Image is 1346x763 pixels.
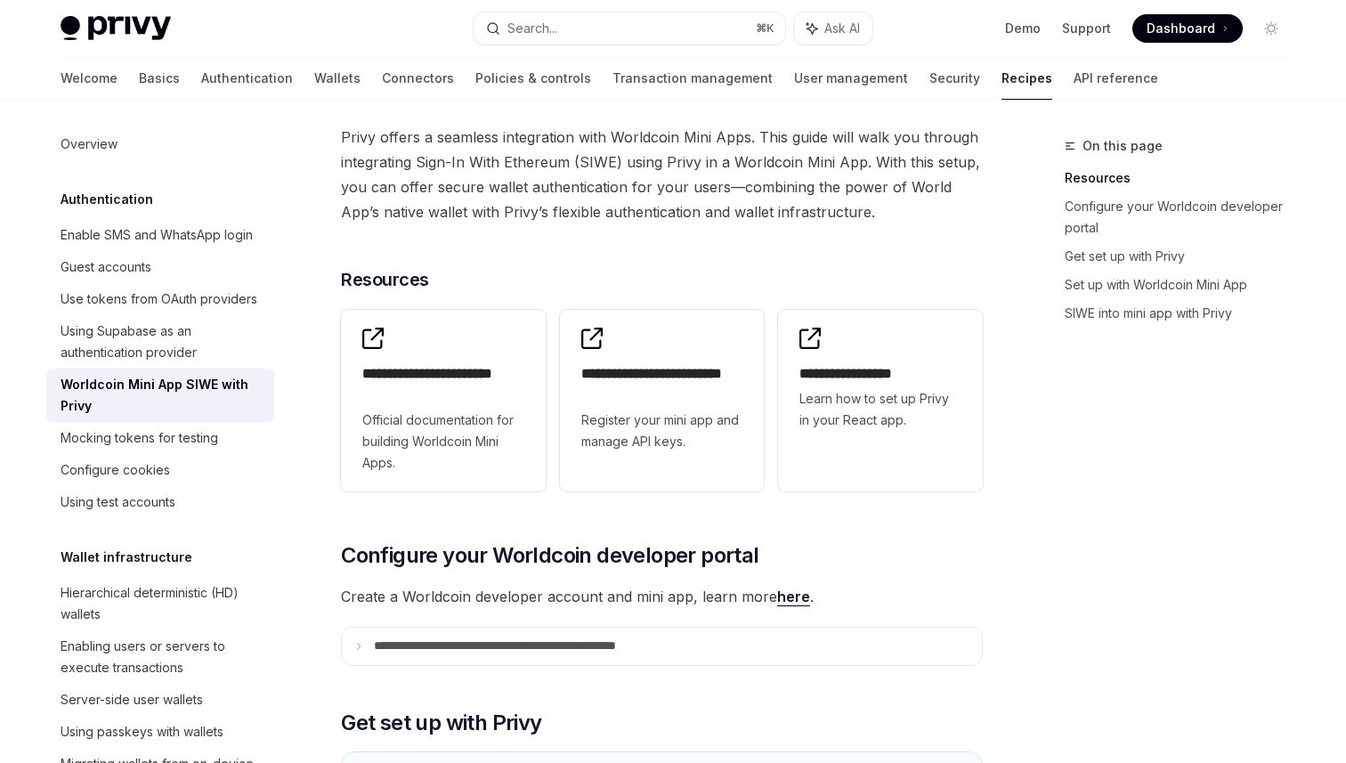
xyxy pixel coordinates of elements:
[1001,57,1052,100] a: Recipes
[382,57,454,100] a: Connectors
[1065,242,1300,271] a: Get set up with Privy
[46,219,274,251] a: Enable SMS and WhatsApp login
[46,283,274,315] a: Use tokens from OAuth providers
[139,57,180,100] a: Basics
[756,21,774,36] span: ⌘ K
[46,716,274,748] a: Using passkeys with wallets
[1065,299,1300,328] a: SIWE into mini app with Privy
[1074,57,1158,100] a: API reference
[474,12,785,45] button: Search...⌘K
[794,12,872,45] button: Ask AI
[1147,20,1215,37] span: Dashboard
[46,315,274,369] a: Using Supabase as an authentication provider
[581,410,743,452] span: Register your mini app and manage API keys.
[61,16,171,41] img: light logo
[341,584,983,609] span: Create a Worldcoin developer account and mini app, learn more .
[341,267,429,292] span: Resources
[61,427,218,449] div: Mocking tokens for testing
[794,57,908,100] a: User management
[612,57,773,100] a: Transaction management
[61,374,264,417] div: Worldcoin Mini App SIWE with Privy
[1132,14,1243,43] a: Dashboard
[61,224,253,246] div: Enable SMS and WhatsApp login
[46,577,274,630] a: Hierarchical deterministic (HD) wallets
[341,541,758,570] span: Configure your Worldcoin developer portal
[929,57,980,100] a: Security
[61,636,264,678] div: Enabling users or servers to execute transactions
[341,125,983,224] span: Privy offers a seamless integration with Worldcoin Mini Apps. This guide will walk you through in...
[61,288,257,310] div: Use tokens from OAuth providers
[46,422,274,454] a: Mocking tokens for testing
[1062,20,1111,37] a: Support
[61,256,151,278] div: Guest accounts
[46,369,274,422] a: Worldcoin Mini App SIWE with Privy
[1082,135,1163,157] span: On this page
[46,486,274,518] a: Using test accounts
[61,547,192,568] h5: Wallet infrastructure
[61,57,118,100] a: Welcome
[46,630,274,684] a: Enabling users or servers to execute transactions
[61,582,264,625] div: Hierarchical deterministic (HD) wallets
[61,321,264,363] div: Using Supabase as an authentication provider
[61,134,118,155] div: Overview
[341,709,541,737] span: Get set up with Privy
[46,684,274,716] a: Server-side user wallets
[1257,14,1285,43] button: Toggle dark mode
[61,459,170,481] div: Configure cookies
[799,388,961,431] span: Learn how to set up Privy in your React app.
[46,454,274,486] a: Configure cookies
[475,57,591,100] a: Policies & controls
[777,588,810,606] a: here
[61,189,153,210] h5: Authentication
[1065,192,1300,242] a: Configure your Worldcoin developer portal
[1005,20,1041,37] a: Demo
[1065,271,1300,299] a: Set up with Worldcoin Mini App
[362,410,524,474] span: Official documentation for building Worldcoin Mini Apps.
[46,128,274,160] a: Overview
[61,721,223,743] div: Using passkeys with wallets
[46,251,274,283] a: Guest accounts
[201,57,293,100] a: Authentication
[824,20,860,37] span: Ask AI
[507,18,557,39] div: Search...
[61,689,203,710] div: Server-side user wallets
[1065,164,1300,192] a: Resources
[314,57,361,100] a: Wallets
[61,491,175,513] div: Using test accounts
